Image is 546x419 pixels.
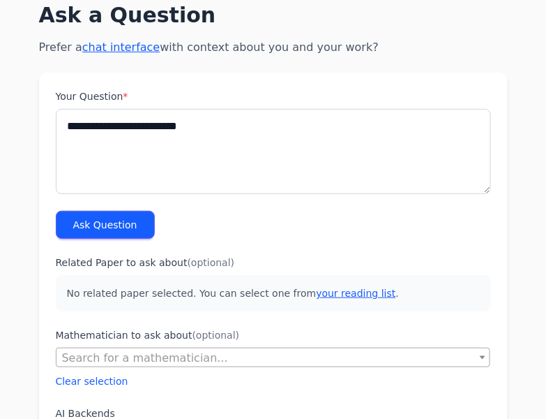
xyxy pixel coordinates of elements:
button: Ask Question [56,211,155,239]
span: (optional) [192,330,240,341]
span: (optional) [188,257,235,268]
span: Search for a mathematician... [62,351,228,365]
a: chat interface [82,41,160,54]
p: Prefer a with context about you and your work? [39,39,508,56]
button: Clear selection [56,374,128,388]
label: Your Question [56,89,491,103]
h1: Ask a Question [39,3,508,28]
p: No related paper selected. You can select one from . [56,275,491,311]
span: Search for a mathematician... [56,348,491,367]
span: Search for a mathematician... [56,348,490,368]
label: Related Paper to ask about [56,256,491,270]
label: Mathematician to ask about [56,328,491,342]
a: your reading list [316,288,395,299]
